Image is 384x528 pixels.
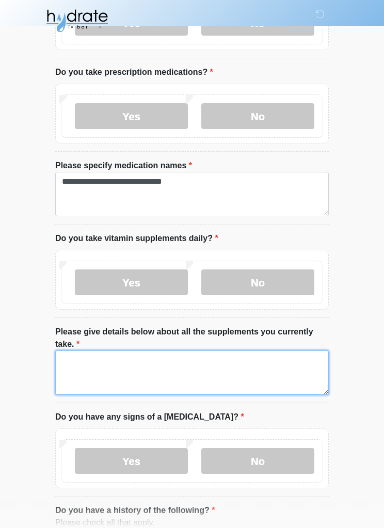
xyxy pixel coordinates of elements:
label: Yes [75,103,188,129]
label: Do you have a history of the following? [55,504,215,517]
label: Yes [75,269,188,295]
img: Hydrate IV Bar - Glendale Logo [45,8,109,34]
label: Do you take vitamin supplements daily? [55,232,218,245]
label: Yes [75,448,188,474]
label: No [201,103,314,129]
label: Do you take prescription medications? [55,66,213,78]
label: Please specify medication names [55,159,192,172]
label: Please give details below about all the supplements you currently take. [55,326,329,350]
label: No [201,269,314,295]
label: Do you have any signs of a [MEDICAL_DATA]? [55,411,244,423]
label: No [201,448,314,474]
